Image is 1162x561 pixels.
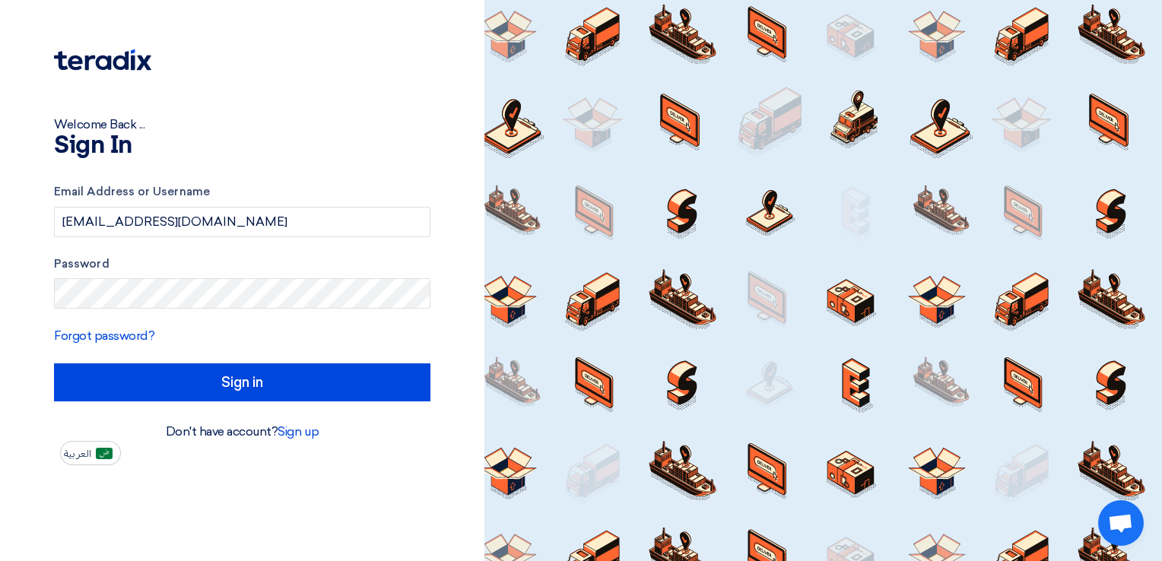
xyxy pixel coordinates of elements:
label: Password [54,255,430,273]
label: Email Address or Username [54,183,430,201]
button: العربية [60,441,121,465]
div: Don't have account? [54,423,430,441]
input: Enter your business email or username [54,207,430,237]
a: Forgot password? [54,328,154,343]
img: Teradix logo [54,49,151,71]
input: Sign in [54,363,430,401]
a: Open chat [1098,500,1144,546]
h1: Sign In [54,134,430,158]
span: العربية [64,448,91,459]
img: ar-AR.png [96,448,113,459]
a: Sign up [278,424,319,439]
div: Welcome Back ... [54,116,430,134]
